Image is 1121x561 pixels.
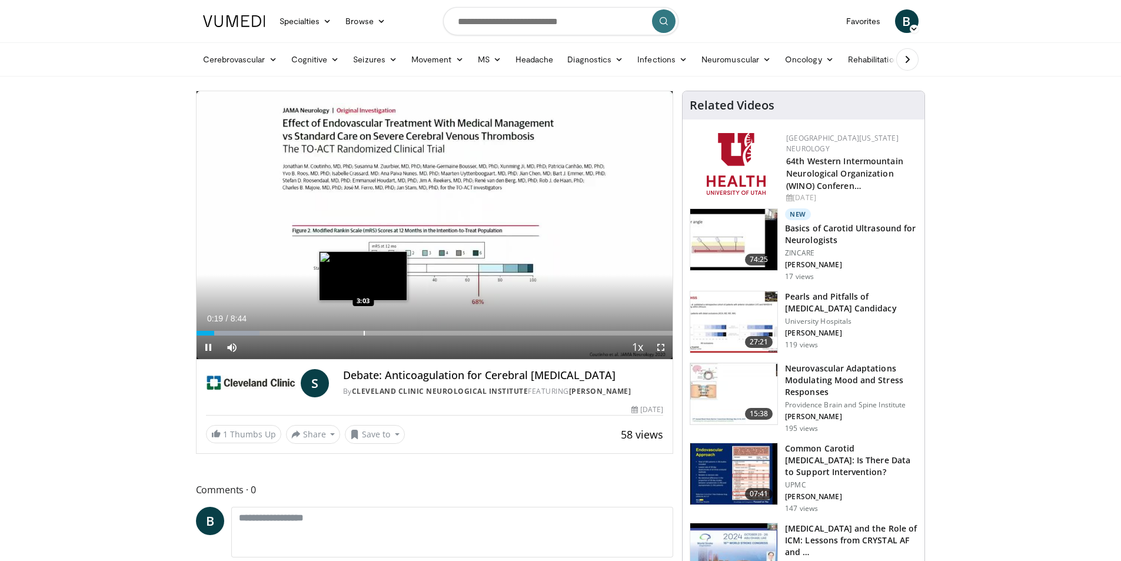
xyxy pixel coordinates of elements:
[785,492,917,502] p: [PERSON_NAME]
[690,209,777,270] img: 909f4c92-df9b-4284-a94c-7a406844b75d.150x105_q85_crop-smart_upscale.jpg
[785,504,818,513] p: 147 views
[630,48,694,71] a: Infections
[508,48,561,71] a: Headache
[345,425,405,444] button: Save to
[338,9,392,33] a: Browse
[203,15,265,27] img: VuMedi Logo
[631,404,663,415] div: [DATE]
[745,488,773,500] span: 07:41
[690,208,917,281] a: 74:25 New Basics of Carotid Ultrasound for Neurologists ZINCARE [PERSON_NAME] 17 views
[785,363,917,398] h3: Neurovascular Adaptations Modulating Mood and Stress Responses
[346,48,404,71] a: Seizures
[196,507,224,535] a: B
[197,331,673,336] div: Progress Bar
[839,9,888,33] a: Favorites
[319,251,407,301] img: image.jpeg
[231,314,247,323] span: 8:44
[785,400,917,410] p: Providence Brain and Spine Institute
[778,48,841,71] a: Oncology
[272,9,339,33] a: Specialties
[206,425,281,443] a: 1 Thumbs Up
[785,260,917,270] p: [PERSON_NAME]
[301,369,329,397] a: S
[841,48,906,71] a: Rehabilitation
[745,336,773,348] span: 27:21
[690,363,917,433] a: 15:38 Neurovascular Adaptations Modulating Mood and Stress Responses Providence Brain and Spine I...
[690,443,777,504] img: e5c356cc-c84b-4839-a757-bb6d07eff8d9.150x105_q85_crop-smart_upscale.jpg
[226,314,228,323] span: /
[621,427,663,442] span: 58 views
[785,272,814,281] p: 17 views
[343,369,663,382] h4: Debate: Anticoagulation for Cerebral [MEDICAL_DATA]
[785,328,917,338] p: [PERSON_NAME]
[404,48,471,71] a: Movement
[785,412,917,421] p: [PERSON_NAME]
[786,192,915,203] div: [DATE]
[206,369,296,397] img: Cleveland Clinic Neurological Institute
[785,248,917,258] p: ZINCARE
[785,317,917,326] p: University Hospitals
[785,443,917,478] h3: Common Carotid [MEDICAL_DATA]: Is There Data to Support Intervention?
[284,48,347,71] a: Cognitive
[690,98,774,112] h4: Related Videos
[895,9,919,33] a: B
[223,429,228,440] span: 1
[690,291,917,353] a: 27:21 Pearls and Pitfalls of [MEDICAL_DATA] Candidacy University Hospitals [PERSON_NAME] 119 views
[196,48,284,71] a: Cerebrovascular
[220,336,244,359] button: Mute
[745,408,773,420] span: 15:38
[569,386,631,396] a: [PERSON_NAME]
[649,336,673,359] button: Fullscreen
[707,133,766,195] img: f6362829-b0a3-407d-a044-59546adfd345.png.150x105_q85_autocrop_double_scale_upscale_version-0.2.png
[443,7,678,35] input: Search topics, interventions
[786,155,903,191] a: 64th Western Intermountain Neurological Organization (WINO) Conferen…
[690,363,777,424] img: 4562edde-ec7e-4758-8328-0659f7ef333d.150x105_q85_crop-smart_upscale.jpg
[626,336,649,359] button: Playback Rate
[785,340,818,350] p: 119 views
[785,523,917,558] h3: [MEDICAL_DATA] and the Role of ICM: Lessons from CRYSTAL AF and …
[690,443,917,513] a: 07:41 Common Carotid [MEDICAL_DATA]: Is There Data to Support Intervention? UPMC [PERSON_NAME] 14...
[786,133,899,154] a: [GEOGRAPHIC_DATA][US_STATE] Neurology
[471,48,508,71] a: MS
[785,208,811,220] p: New
[560,48,630,71] a: Diagnostics
[785,480,917,490] p: UPMC
[352,386,528,396] a: Cleveland Clinic Neurological Institute
[197,91,673,360] video-js: Video Player
[286,425,341,444] button: Share
[745,254,773,265] span: 74:25
[690,291,777,353] img: 5876caeb-5e44-42a2-b4f3-86742599f298.150x105_q85_crop-smart_upscale.jpg
[785,424,818,433] p: 195 views
[207,314,223,323] span: 0:19
[785,291,917,314] h3: Pearls and Pitfalls of [MEDICAL_DATA] Candidacy
[196,482,674,497] span: Comments 0
[785,223,917,246] h3: Basics of Carotid Ultrasound for Neurologists
[694,48,778,71] a: Neuromuscular
[197,336,220,359] button: Pause
[343,386,663,397] div: By FEATURING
